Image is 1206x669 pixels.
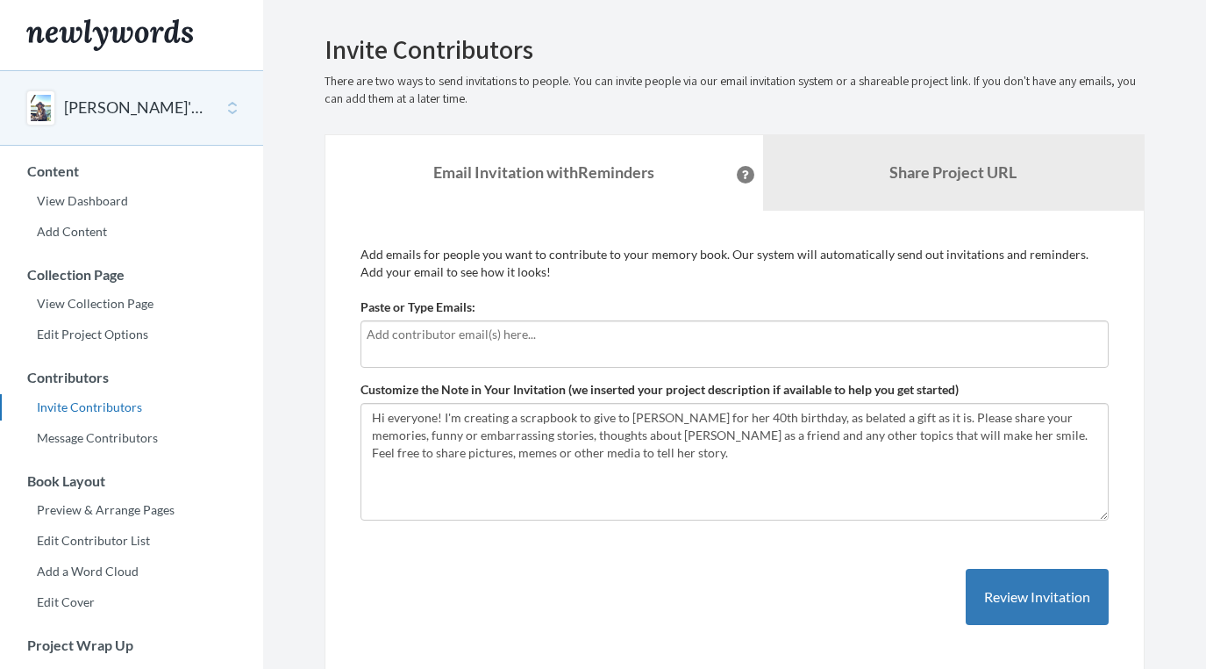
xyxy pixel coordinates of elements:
h2: Invite Contributors [325,35,1145,64]
h3: Collection Page [1,267,263,283]
strong: Email Invitation with Reminders [433,162,654,182]
img: Newlywords logo [26,19,193,51]
h3: Contributors [1,370,263,385]
p: There are two ways to send invitations to people. You can invite people via our email invitation ... [325,73,1145,108]
label: Customize the Note in Your Invitation (we inserted your project description if available to help ... [360,381,959,399]
textarea: Hi everyone! I'm creating a scrapbook to give to [PERSON_NAME] for her 40th birthday, as belated ... [360,403,1109,521]
input: Add contributor email(s) here... [367,325,1103,344]
h3: Content [1,163,263,179]
h3: Project Wrap Up [1,637,263,653]
button: [PERSON_NAME]'s 40th [64,97,206,119]
b: Share Project URL [889,162,1017,182]
label: Paste or Type Emails: [360,299,475,316]
button: Review Invitation [966,569,1109,626]
p: Add emails for people you want to contribute to your memory book. Our system will automatically s... [360,246,1109,281]
h3: Book Layout [1,473,263,489]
